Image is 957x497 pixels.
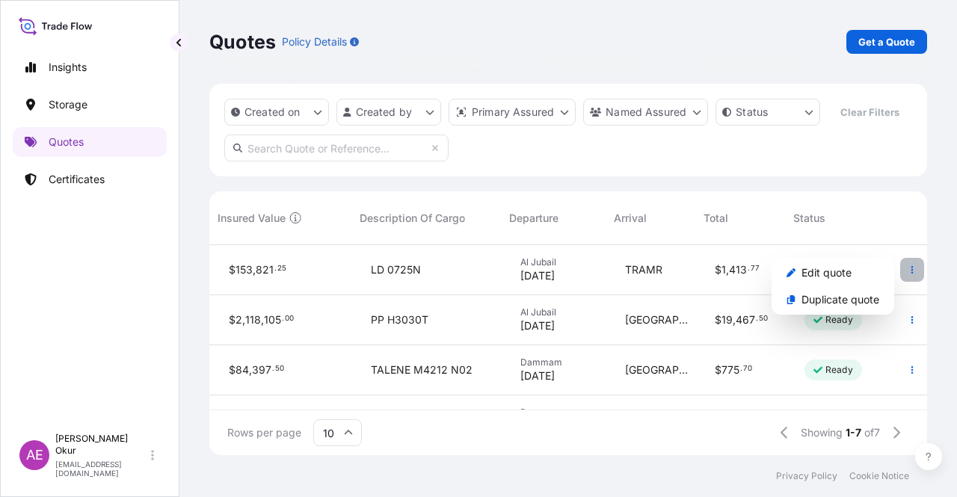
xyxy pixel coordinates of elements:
p: Get a Quote [858,34,915,49]
a: Duplicate quote [775,288,891,312]
p: Policy Details [282,34,347,49]
p: Quotes [209,30,276,54]
p: Duplicate quote [801,292,879,307]
p: Edit quote [801,265,852,280]
a: Edit quote [775,261,891,285]
div: Actions [772,258,894,315]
